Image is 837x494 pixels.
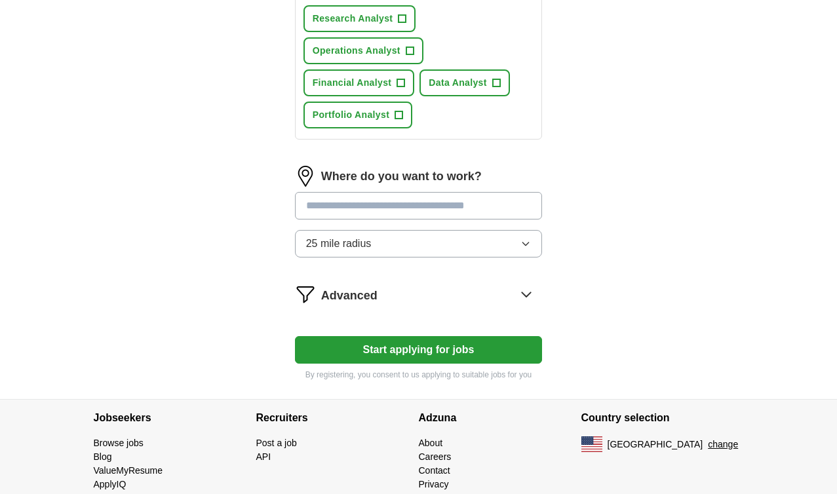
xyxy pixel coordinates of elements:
[313,12,393,26] span: Research Analyst
[303,37,423,64] button: Operations Analyst
[581,400,744,436] h4: Country selection
[303,69,415,96] button: Financial Analyst
[321,287,378,305] span: Advanced
[608,438,703,451] span: [GEOGRAPHIC_DATA]
[419,438,443,448] a: About
[419,479,449,489] a: Privacy
[419,69,510,96] button: Data Analyst
[94,479,127,489] a: ApplyIQ
[303,5,416,32] button: Research Analyst
[94,451,112,462] a: Blog
[303,102,412,128] button: Portfolio Analyst
[321,168,482,185] label: Where do you want to work?
[313,44,400,58] span: Operations Analyst
[419,465,450,476] a: Contact
[708,438,738,451] button: change
[313,76,392,90] span: Financial Analyst
[306,236,372,252] span: 25 mile radius
[295,230,543,257] button: 25 mile radius
[295,284,316,305] img: filter
[295,369,543,381] p: By registering, you consent to us applying to suitable jobs for you
[256,438,297,448] a: Post a job
[581,436,602,452] img: US flag
[313,108,389,122] span: Portfolio Analyst
[94,465,163,476] a: ValueMyResume
[429,76,487,90] span: Data Analyst
[94,438,144,448] a: Browse jobs
[256,451,271,462] a: API
[295,336,543,364] button: Start applying for jobs
[419,451,452,462] a: Careers
[295,166,316,187] img: location.png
